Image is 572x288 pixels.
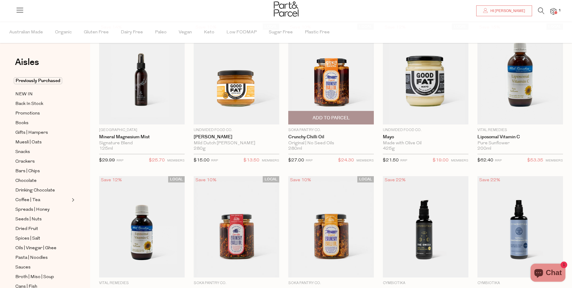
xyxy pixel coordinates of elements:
[383,23,468,124] img: Mayo
[149,157,165,164] span: $25.70
[15,77,70,84] a: Previously Purchased
[155,22,167,43] span: Paleo
[226,22,257,43] span: Low FODMAP
[99,158,115,163] span: $29.99
[288,176,374,277] img: Crunchy Chilli Oil
[305,22,330,43] span: Plastic Free
[15,56,39,69] span: Aisles
[383,280,468,286] p: Cymbiotika
[550,8,556,14] a: 1
[15,245,56,252] span: Oils | Vinegar | Ghee
[84,22,109,43] span: Gluten Free
[15,58,39,73] a: Aisles
[288,280,374,286] p: Soka Pantry Co.
[15,216,70,223] a: Seeds | Nuts
[99,141,185,146] div: Signature Blend
[306,159,313,162] small: RRP
[211,159,218,162] small: RRP
[383,176,407,184] div: Save 22%
[99,176,185,277] img: Liposomal Vitamin C
[15,274,54,281] span: Broth | Miso | Soup
[356,159,374,162] small: MEMBERS
[288,146,302,152] span: 280ml
[99,176,124,184] div: Save 12%
[194,23,279,124] img: Joppie Mayo
[15,244,70,252] a: Oils | Vinegar | Ghee
[194,134,279,140] a: [PERSON_NAME]
[527,157,543,164] span: $53.35
[15,129,48,136] span: Gifts | Hampers
[15,177,70,185] a: Chocolate
[477,146,491,152] span: 200ml
[288,111,374,124] button: Add To Parcel
[383,134,468,140] a: Mayo
[15,100,70,108] a: Back In Stock
[383,141,468,146] div: Made with Olive Oil
[15,206,50,213] span: Spreads | Honey
[433,157,449,164] span: $19.00
[476,5,532,16] a: Hi [PERSON_NAME]
[15,235,40,242] span: Spices | Salt
[167,159,185,162] small: MEMBERS
[179,22,192,43] span: Vegan
[477,127,563,133] p: Vital Remedies
[244,157,259,164] span: $13.50
[15,139,70,146] a: Muesli | Oats
[121,22,143,43] span: Dairy Free
[15,168,40,175] span: Bars | Chips
[194,158,210,163] span: $15.00
[477,158,493,163] span: $62.40
[194,146,206,152] span: 280g
[15,235,70,242] a: Spices | Salt
[15,196,70,204] a: Coffee | Tea
[9,22,43,43] span: Australian Made
[70,196,74,204] button: Expand/Collapse Coffee | Tea
[15,110,70,117] a: Promotions
[15,197,40,204] span: Coffee | Tea
[15,264,70,271] a: Sauces
[194,141,279,146] div: Mild Dutch [PERSON_NAME]
[15,254,70,262] a: Pasta | Noodles
[15,119,70,127] a: Books
[15,254,48,262] span: Pasta | Noodles
[338,157,354,164] span: $24.30
[288,141,374,146] div: Original | No Seed Oils
[262,159,279,162] small: MEMBERS
[15,158,70,165] a: Crackers
[477,176,563,277] img: Topical Magnesium Oil Spray
[99,134,185,140] a: Mineral Magnesium Mist
[15,264,31,271] span: Sauces
[477,134,563,140] a: Liposomal Vitamin C
[288,158,304,163] span: $27.00
[15,187,70,194] a: Drinking Chocolate
[15,120,29,127] span: Books
[99,280,185,286] p: Vital Remedies
[15,216,42,223] span: Seeds | Nuts
[383,127,468,133] p: Undivided Food Co.
[15,139,42,146] span: Muesli | Oats
[15,225,70,233] a: Dried Fruit
[400,159,407,162] small: RRP
[15,110,40,117] span: Promotions
[14,77,62,84] span: Previously Purchased
[55,22,72,43] span: Organic
[383,158,399,163] span: $21.50
[546,159,563,162] small: MEMBERS
[15,148,70,156] a: Snacks
[15,158,35,165] span: Crackers
[15,129,70,136] a: Gifts | Hampers
[99,23,185,124] img: Mineral Magnesium Mist
[194,280,279,286] p: Soka Pantry Co.
[477,280,563,286] p: Cymbiotika
[288,176,313,184] div: Save 10%
[495,159,502,162] small: RRP
[15,187,55,194] span: Drinking Chocolate
[489,8,525,14] span: Hi [PERSON_NAME]
[15,177,37,185] span: Chocolate
[383,146,395,152] span: 425g
[313,115,350,121] span: Add To Parcel
[383,176,468,277] img: The Omega
[15,91,33,98] span: NEW IN
[269,22,293,43] span: Sugar Free
[288,134,374,140] a: Crunchy Chilli Oil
